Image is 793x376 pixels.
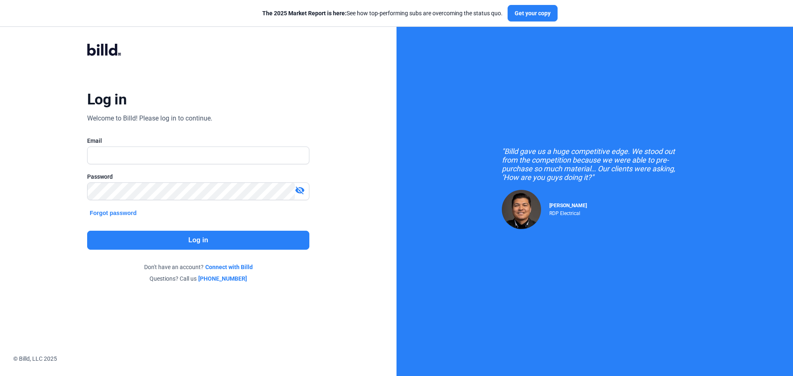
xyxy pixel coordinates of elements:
a: [PHONE_NUMBER] [198,274,247,283]
div: Password [87,173,309,181]
img: Raul Pacheco [502,190,541,229]
button: Log in [87,231,309,250]
button: Forgot password [87,208,139,218]
span: [PERSON_NAME] [549,203,587,208]
div: Email [87,137,309,145]
a: Connect with Billd [205,263,253,271]
button: Get your copy [508,5,558,21]
div: Welcome to Billd! Please log in to continue. [87,114,212,123]
div: "Billd gave us a huge competitive edge. We stood out from the competition because we were able to... [502,147,688,182]
div: Questions? Call us [87,274,309,283]
div: Log in [87,90,126,109]
div: See how top-performing subs are overcoming the status quo. [262,9,503,17]
mat-icon: visibility_off [295,185,305,195]
span: The 2025 Market Report is here: [262,10,347,17]
div: RDP Electrical [549,208,587,216]
div: Don't have an account? [87,263,309,271]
